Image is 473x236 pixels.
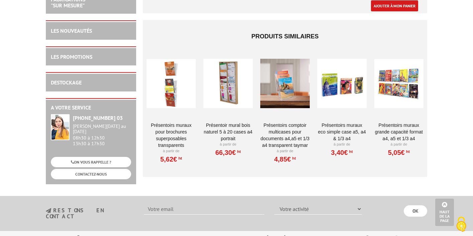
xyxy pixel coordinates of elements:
[147,149,196,154] p: À partir de
[251,33,318,40] span: Produits similaires
[203,122,253,142] a: Présentoir Mural Bois naturel 5 à 20 cases A4 Portrait
[291,156,296,161] sup: HT
[51,157,131,167] a: ON VOUS RAPPELLE ?
[51,105,131,111] h2: A votre service
[177,156,182,161] sup: HT
[236,149,241,154] sup: HT
[435,199,454,226] a: Haut de la page
[404,205,427,217] input: OK
[260,149,309,154] p: À partir de
[274,157,296,161] a: 4,85€HT
[51,169,131,179] a: CONTACTEZ-NOUS
[260,122,309,149] a: Présentoirs comptoir multicases POUR DOCUMENTS A4,A5 ET 1/3 A4 TRANSPARENT TAYMAR
[374,122,423,142] a: PRÉSENTOIRS MURAUX GRANDE CAPACITÉ FORMAT A4, A5 ET 1/3 A4
[215,151,241,155] a: 66,30€HT
[46,208,51,214] img: newsletter.jpg
[348,149,353,154] sup: HT
[147,122,196,149] a: PRÉSENTOIRS MURAUX POUR BROCHURES SUPERPOSABLES TRANSPARENTS
[51,114,70,140] img: widget-service.jpg
[405,149,410,154] sup: HT
[51,79,82,86] a: DESTOCKAGE
[51,27,92,34] a: LES NOUVEAUTÉS
[317,142,366,147] p: À partir de
[388,151,410,155] a: 5,05€HT
[73,124,131,135] div: [PERSON_NAME][DATE] au [DATE]
[203,142,253,147] p: À partir de
[371,0,418,11] a: Ajouter à mon panier
[331,151,353,155] a: 3,40€HT
[450,213,473,236] button: Cookies (fenêtre modale)
[51,53,92,60] a: LES PROMOTIONS
[46,208,134,219] h3: restons en contact
[453,216,470,233] img: Cookies (fenêtre modale)
[317,122,366,142] a: Présentoirs muraux Eco simple case A5, A4 & 1/3 A4
[160,157,182,161] a: 5,62€HT
[73,114,123,121] strong: [PHONE_NUMBER] 03
[73,124,131,147] div: 08h30 à 12h30 13h30 à 17h30
[144,203,264,215] input: Votre email
[374,142,423,147] p: À partir de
